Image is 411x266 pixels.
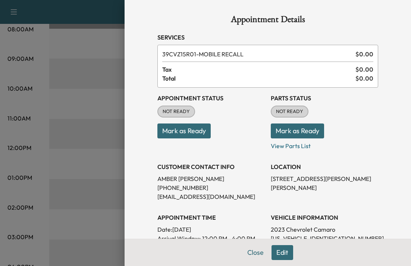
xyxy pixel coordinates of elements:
[157,94,265,103] h3: Appointment Status
[271,138,378,150] p: View Parts List
[355,74,373,83] span: $ 0.00
[157,213,265,222] h3: APPOINTMENT TIME
[158,108,194,115] span: NOT READY
[355,50,373,59] span: $ 0.00
[157,183,265,192] p: [PHONE_NUMBER]
[271,123,324,138] button: Mark as Ready
[157,225,265,234] p: Date: [DATE]
[271,174,378,192] p: [STREET_ADDRESS][PERSON_NAME][PERSON_NAME]
[157,174,265,183] p: AMBER [PERSON_NAME]
[272,108,308,115] span: NOT READY
[355,65,373,74] span: $ 0.00
[272,245,293,260] button: Edit
[271,162,378,171] h3: LOCATION
[242,245,269,260] button: Close
[157,33,378,42] h3: Services
[157,123,211,138] button: Mark as Ready
[202,234,255,243] span: 12:00 PM - 4:00 PM
[271,234,378,243] p: [US_VEHICLE_IDENTIFICATION_NUMBER]
[162,65,355,74] span: Tax
[162,74,355,83] span: Total
[271,225,378,234] p: 2023 Chevrolet Camaro
[157,162,265,171] h3: CUSTOMER CONTACT INFO
[157,15,378,27] h1: Appointment Details
[157,192,265,201] p: [EMAIL_ADDRESS][DOMAIN_NAME]
[162,50,352,59] span: MOBILE RECALL
[271,213,378,222] h3: VEHICLE INFORMATION
[157,234,265,243] p: Arrival Window:
[271,94,378,103] h3: Parts Status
